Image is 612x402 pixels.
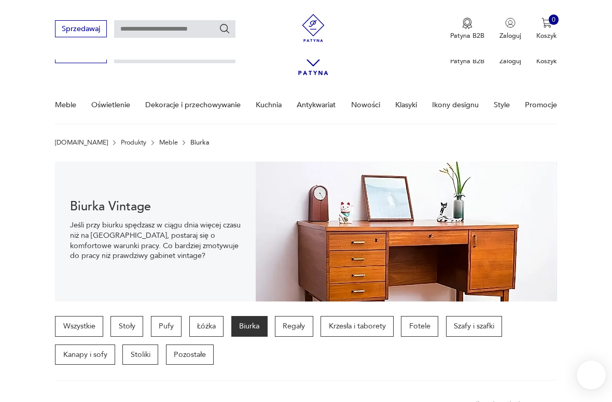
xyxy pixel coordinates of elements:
[55,344,115,365] a: Kanapy i sofy
[91,87,130,123] a: Oświetlenie
[321,316,394,337] a: Krzesła i taborety
[541,18,552,28] img: Ikona koszyka
[275,316,313,337] a: Regały
[256,162,557,301] img: 217794b411677fc89fd9d93ef6550404.webp
[395,87,417,123] a: Klasyki
[499,18,521,40] button: Zaloguj
[536,56,557,66] p: Koszyk
[450,18,484,40] button: Patyna B2B
[55,316,103,337] a: Wszystkie
[401,316,438,337] a: Fotele
[536,18,557,40] button: 0Koszyk
[151,316,182,337] a: Pufy
[296,14,331,42] img: Patyna - sklep z meblami i dekoracjami vintage
[351,87,380,123] a: Nowości
[55,87,76,123] a: Meble
[446,316,503,337] a: Szafy i szafki
[70,220,241,261] p: Jeśli przy biurku spędzasz w ciągu dnia więcej czasu niż na [GEOGRAPHIC_DATA], postaraj się o kom...
[297,87,336,123] a: Antykwariat
[110,316,143,337] a: Stoły
[55,139,108,146] a: [DOMAIN_NAME]
[219,23,230,34] button: Szukaj
[190,139,210,146] p: Biurka
[499,56,521,66] p: Zaloguj
[145,87,241,123] a: Dekoracje i przechowywanie
[499,31,521,40] p: Zaloguj
[462,18,472,29] img: Ikona medalu
[450,18,484,40] a: Ikona medaluPatyna B2B
[536,31,557,40] p: Koszyk
[505,18,516,28] img: Ikonka użytkownika
[450,56,484,66] p: Patyna B2B
[159,139,178,146] a: Meble
[55,20,106,37] button: Sprzedawaj
[189,316,224,337] a: Łóżka
[55,26,106,33] a: Sprzedawaj
[256,87,282,123] a: Kuchnia
[166,344,214,365] a: Pozostałe
[494,87,510,123] a: Style
[121,139,146,146] a: Produkty
[231,316,268,337] a: Biurka
[450,31,484,40] p: Patyna B2B
[549,15,559,25] div: 0
[70,202,241,213] h1: Biurka Vintage
[577,361,606,390] iframe: Smartsupp widget button
[432,87,479,123] a: Ikony designu
[525,87,557,123] a: Promocje
[122,344,158,365] a: Stoliki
